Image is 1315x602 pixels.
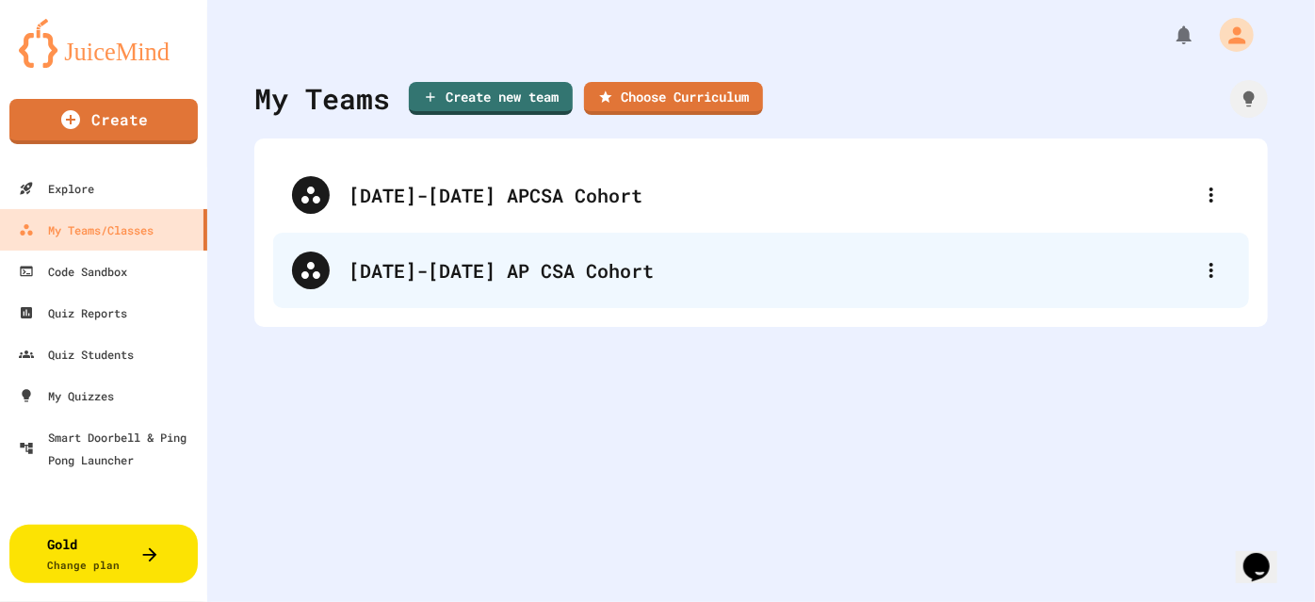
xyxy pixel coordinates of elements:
[409,82,573,115] a: Create new team
[273,157,1249,233] div: [DATE]-[DATE] APCSA Cohort
[349,256,1193,285] div: [DATE]-[DATE] AP CSA Cohort
[1236,527,1296,583] iframe: chat widget
[48,534,121,574] div: Gold
[349,181,1193,209] div: [DATE]-[DATE] APCSA Cohort
[48,558,121,572] span: Change plan
[1230,80,1268,118] div: How it works
[19,19,188,68] img: logo-orange.svg
[254,77,390,120] div: My Teams
[1200,13,1258,57] div: My Account
[1138,19,1200,51] div: My Notifications
[584,82,763,115] a: Choose Curriculum
[9,525,198,583] button: GoldChange plan
[19,384,114,407] div: My Quizzes
[273,233,1249,308] div: [DATE]-[DATE] AP CSA Cohort
[19,260,127,283] div: Code Sandbox
[19,219,154,241] div: My Teams/Classes
[19,301,127,324] div: Quiz Reports
[19,343,134,366] div: Quiz Students
[19,177,94,200] div: Explore
[19,426,200,471] div: Smart Doorbell & Ping Pong Launcher
[9,99,198,144] a: Create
